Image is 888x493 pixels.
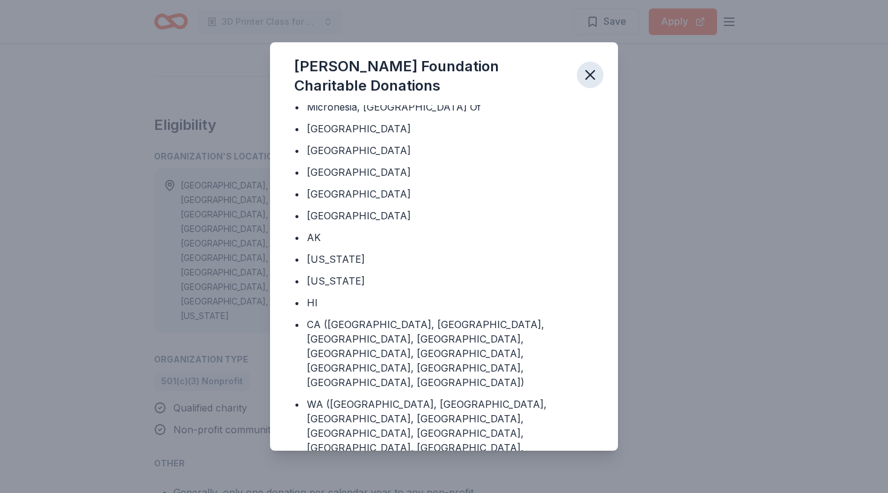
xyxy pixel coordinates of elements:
[307,165,411,179] div: [GEOGRAPHIC_DATA]
[307,295,318,310] div: HI
[307,187,411,201] div: [GEOGRAPHIC_DATA]
[294,397,300,411] div: •
[307,252,365,266] div: [US_STATE]
[307,100,481,114] div: Micronesia, [GEOGRAPHIC_DATA] Of
[307,143,411,158] div: [GEOGRAPHIC_DATA]
[294,57,567,95] div: [PERSON_NAME] Foundation Charitable Donations
[294,317,300,332] div: •
[294,121,300,136] div: •
[294,165,300,179] div: •
[307,317,594,390] div: CA ([GEOGRAPHIC_DATA], [GEOGRAPHIC_DATA], [GEOGRAPHIC_DATA], [GEOGRAPHIC_DATA], [GEOGRAPHIC_DATA]...
[294,143,300,158] div: •
[294,187,300,201] div: •
[294,100,300,114] div: •
[294,274,300,288] div: •
[307,230,321,245] div: AK
[294,208,300,223] div: •
[307,121,411,136] div: [GEOGRAPHIC_DATA]
[294,230,300,245] div: •
[307,397,594,469] div: WA ([GEOGRAPHIC_DATA], [GEOGRAPHIC_DATA], [GEOGRAPHIC_DATA], [GEOGRAPHIC_DATA], [GEOGRAPHIC_DATA]...
[294,252,300,266] div: •
[307,208,411,223] div: [GEOGRAPHIC_DATA]
[294,295,300,310] div: •
[307,274,365,288] div: [US_STATE]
